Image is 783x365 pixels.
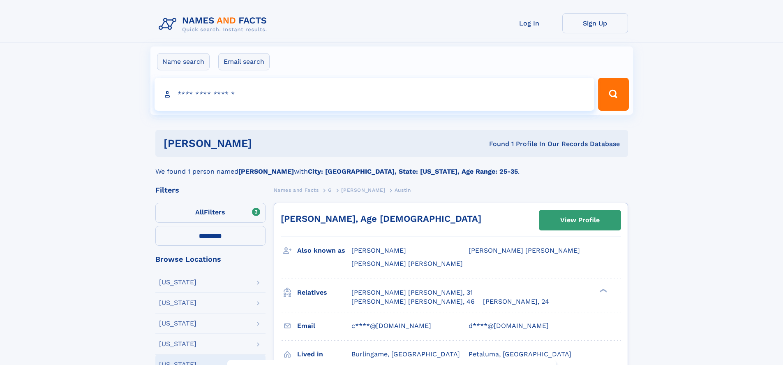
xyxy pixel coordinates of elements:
[159,279,196,286] div: [US_STATE]
[274,185,319,195] a: Names and Facts
[598,78,628,111] button: Search Button
[155,186,266,194] div: Filters
[164,138,371,149] h1: [PERSON_NAME]
[155,203,266,223] label: Filters
[159,341,196,347] div: [US_STATE]
[155,13,274,35] img: Logo Names and Facts
[341,187,385,193] span: [PERSON_NAME]
[469,246,580,254] span: [PERSON_NAME] [PERSON_NAME]
[370,139,620,149] div: Found 1 Profile In Our Records Database
[497,13,562,33] a: Log In
[297,347,351,361] h3: Lived in
[560,211,600,230] div: View Profile
[351,288,473,297] a: [PERSON_NAME] [PERSON_NAME], 31
[297,244,351,258] h3: Also known as
[483,297,549,306] a: [PERSON_NAME], 24
[341,185,385,195] a: [PERSON_NAME]
[155,256,266,263] div: Browse Locations
[562,13,628,33] a: Sign Up
[395,187,411,193] span: Austin
[297,286,351,300] h3: Relatives
[328,185,332,195] a: G
[351,350,460,358] span: Burlingame, [GEOGRAPHIC_DATA]
[238,167,294,175] b: [PERSON_NAME]
[328,187,332,193] span: G
[297,319,351,333] h3: Email
[351,260,463,267] span: [PERSON_NAME] [PERSON_NAME]
[155,78,595,111] input: search input
[351,297,475,306] a: [PERSON_NAME] [PERSON_NAME], 46
[159,300,196,306] div: [US_STATE]
[157,53,210,70] label: Name search
[155,157,628,177] div: We found 1 person named with .
[195,208,204,216] span: All
[539,210,621,230] a: View Profile
[159,320,196,327] div: [US_STATE]
[598,288,607,293] div: ❯
[218,53,270,70] label: Email search
[308,167,518,175] b: City: [GEOGRAPHIC_DATA], State: [US_STATE], Age Range: 25-35
[469,350,571,358] span: Petaluma, [GEOGRAPHIC_DATA]
[281,214,481,224] a: [PERSON_NAME], Age [DEMOGRAPHIC_DATA]
[351,246,406,254] span: [PERSON_NAME]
